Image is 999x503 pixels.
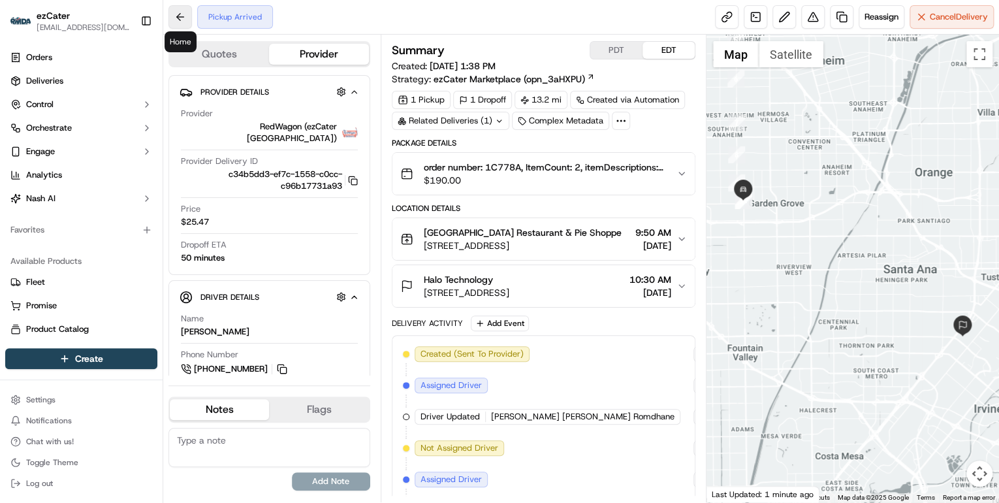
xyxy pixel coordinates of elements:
div: Home [165,31,197,52]
span: Cancel Delivery [930,11,988,23]
button: Map camera controls [966,461,992,487]
button: order number: 1C778A, ItemCount: 2, itemDescriptions: 1 Sunshine Breakfast Buffet, 1 Seasonal Fru... [392,153,695,195]
span: Driver Details [200,292,259,302]
span: $25.47 [181,216,209,228]
button: c34b5dd3-ef7c-1558-c0cc-c96b17731a93 [181,169,358,192]
img: ezCater [10,17,31,25]
a: Terms (opens in new tab) [917,494,935,501]
span: $190.00 [424,174,666,187]
button: Reassign [859,5,904,29]
span: Log out [26,478,53,489]
button: EDT [642,42,695,59]
span: [STREET_ADDRESS] [424,286,509,299]
button: Settings [5,391,157,409]
div: Delivery Activity [392,318,463,329]
span: [STREET_ADDRESS] [424,239,622,252]
a: ezCater Marketplace (opn_3aHXPU) [434,73,595,86]
button: Notes [170,399,269,420]
span: [DATE] [629,286,671,299]
span: Provider Delivery ID [181,155,258,167]
div: Last Updated: 1 minute ago [706,486,819,502]
a: Deliveries [5,71,157,91]
button: CancelDelivery [910,5,994,29]
img: Google [710,485,753,502]
a: 📗Knowledge Base [8,184,105,208]
div: 1 Dropoff [453,91,512,109]
span: Create [75,352,103,365]
span: Reassign [864,11,898,23]
div: Strategy: [392,73,595,86]
span: Nash AI [26,193,55,204]
div: [PERSON_NAME] [181,326,249,338]
span: Toggle Theme [26,457,78,468]
a: Promise [10,300,152,312]
button: Product Catalog [5,319,157,340]
span: Name [181,313,204,325]
span: Fleet [26,276,45,288]
p: Welcome 👋 [13,52,238,73]
span: ezCater Marketplace (opn_3aHXPU) [434,73,585,86]
span: [GEOGRAPHIC_DATA] Restaurant & Pie Shoppe [424,226,622,239]
button: [EMAIL_ADDRESS][DOMAIN_NAME] [37,22,130,33]
div: 7 [728,114,745,131]
button: Toggle fullscreen view [966,41,992,67]
a: Orders [5,47,157,68]
button: Show street map [713,41,759,67]
span: Promise [26,300,57,312]
span: Assigned Driver [420,380,482,391]
a: Report a map error [943,494,995,501]
button: Log out [5,474,157,493]
div: Favorites [5,219,157,240]
a: Analytics [5,165,157,186]
button: Driver Details [180,286,359,308]
button: Show satellite imagery [759,41,823,67]
h3: Summary [392,44,445,56]
span: Driver Updated [420,411,480,423]
span: [PERSON_NAME] [PERSON_NAME] Romdhane [491,411,674,423]
button: Start new chat [222,129,238,144]
span: Provider [181,108,213,120]
div: Related Deliveries (1) [392,112,509,130]
button: Provider Details [180,81,359,103]
div: We're available if you need us! [44,138,165,148]
span: Control [26,99,54,110]
input: Got a question? Start typing here... [34,84,235,98]
button: Fleet [5,272,157,293]
span: Chat with us! [26,436,74,447]
button: [GEOGRAPHIC_DATA] Restaurant & Pie Shoppe[STREET_ADDRESS]9:50 AM[DATE] [392,218,695,260]
a: Created via Automation [570,91,685,109]
span: Orders [26,52,52,63]
button: Control [5,94,157,115]
button: Quotes [170,44,269,65]
div: 8 [728,146,745,163]
span: Orchestrate [26,122,72,134]
span: Notifications [26,415,72,426]
div: 📗 [13,191,24,201]
span: Created: [392,59,496,73]
div: 6 [727,71,744,88]
div: Complex Metadata [512,112,609,130]
span: [PHONE_NUMBER] [194,363,268,375]
span: 9:50 AM [635,226,671,239]
div: Package Details [392,138,695,148]
button: Orchestrate [5,118,157,138]
span: order number: 1C778A, ItemCount: 2, itemDescriptions: 1 Sunshine Breakfast Buffet, 1 Seasonal Fruits [424,161,666,174]
span: Engage [26,146,55,157]
span: Map data ©2025 Google [838,494,909,501]
div: 12 [735,192,752,209]
span: Assigned Driver [420,474,482,485]
img: time_to_eat_nevada_logo [342,125,358,140]
a: Powered byPylon [92,221,158,231]
a: Fleet [10,276,152,288]
div: Available Products [5,251,157,272]
button: Notifications [5,412,157,430]
button: Create [5,348,157,369]
span: 10:30 AM [629,273,671,286]
button: Chat with us! [5,432,157,451]
div: Start new chat [44,125,214,138]
span: Pylon [130,221,158,231]
button: Add Event [471,316,529,331]
span: Not Assigned Driver [420,442,498,454]
span: Price [181,203,200,215]
span: ezCater [37,9,70,22]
